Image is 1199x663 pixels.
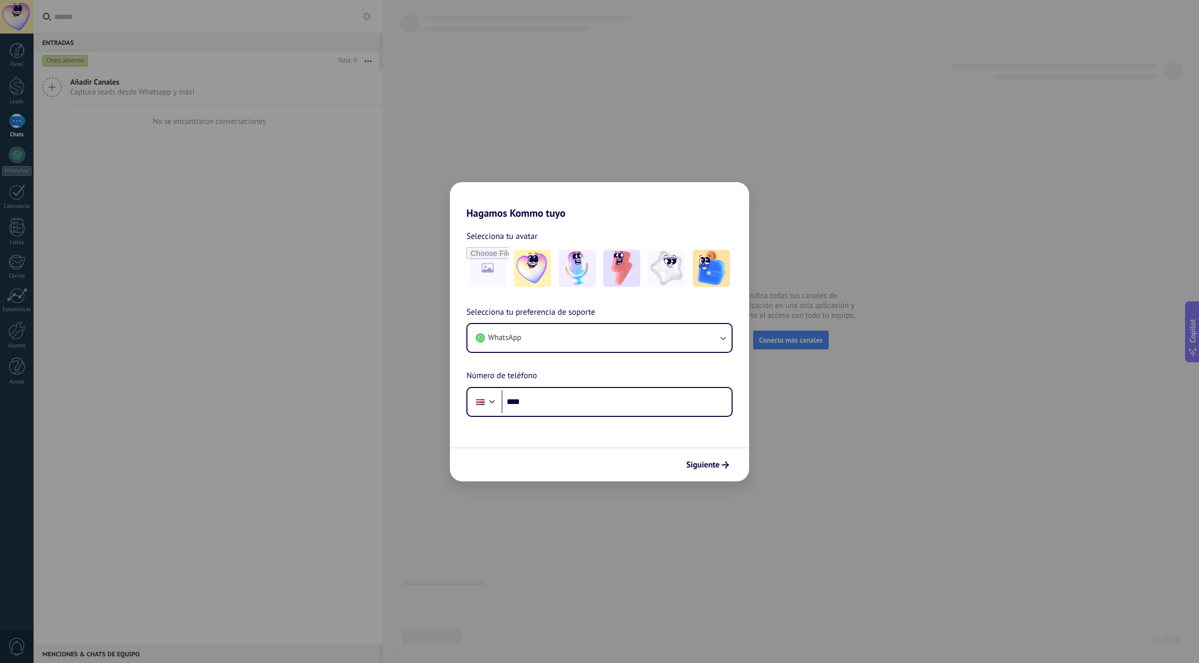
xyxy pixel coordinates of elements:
[467,324,732,352] button: WhatsApp
[682,456,734,474] button: Siguiente
[603,250,640,287] img: -3.jpeg
[514,250,551,287] img: -1.jpeg
[686,461,720,468] span: Siguiente
[466,306,595,319] span: Selecciona tu preferencia de soporte
[559,250,596,287] img: -2.jpeg
[471,391,490,413] div: Costa Rica: + 506
[450,182,749,219] h2: Hagamos Kommo tuyo
[466,230,538,243] span: Selecciona tu avatar
[466,369,537,383] span: Número de teléfono
[693,250,730,287] img: -5.jpeg
[488,333,521,343] span: WhatsApp
[648,250,685,287] img: -4.jpeg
